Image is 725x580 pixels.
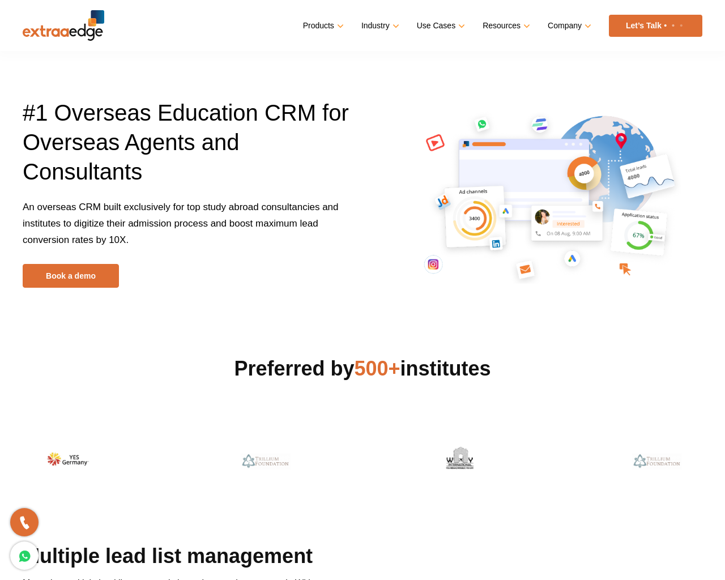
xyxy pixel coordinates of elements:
[361,18,397,34] a: Industry
[23,98,354,199] h1: #1 Overseas Education CRM for Overseas Agents and Consultants
[548,18,589,34] a: Company
[483,18,528,34] a: Resources
[400,95,696,292] img: overseas-education-crm
[609,15,702,37] a: Let’s Talk
[23,355,702,382] h2: Preferred by institutes
[417,18,463,34] a: Use Cases
[303,18,342,34] a: Products
[23,264,119,288] a: Book a demo
[23,199,354,264] p: An overseas CRM built exclusively for top study abroad consultancies and institutes to digitize t...
[355,357,400,380] span: 500+
[23,543,340,575] h2: Multiple lead list management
